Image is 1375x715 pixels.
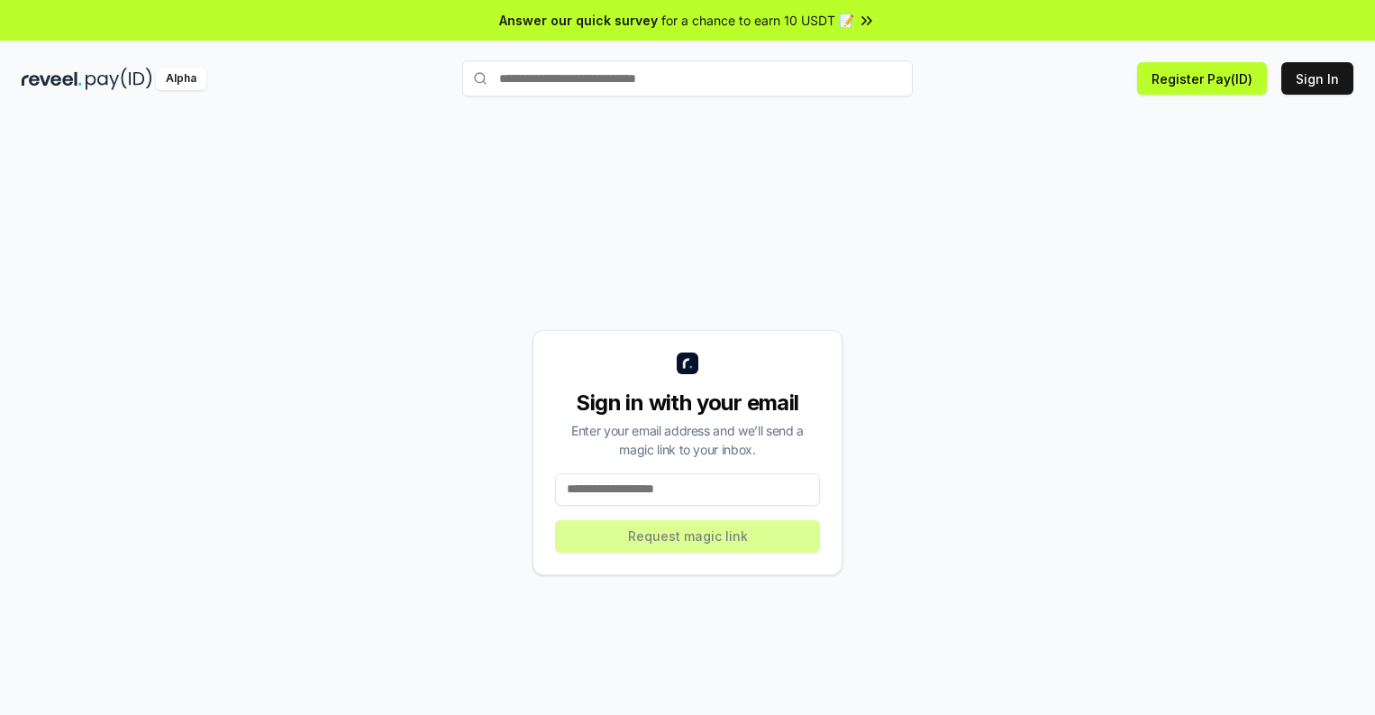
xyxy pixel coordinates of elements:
span: Answer our quick survey [499,11,658,30]
button: Register Pay(ID) [1137,62,1267,95]
div: Enter your email address and we’ll send a magic link to your inbox. [555,421,820,459]
img: logo_small [677,353,698,374]
span: for a chance to earn 10 USDT 📝 [661,11,854,30]
img: pay_id [86,68,152,90]
div: Sign in with your email [555,389,820,417]
button: Sign In [1281,62,1353,95]
img: reveel_dark [22,68,82,90]
div: Alpha [156,68,206,90]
